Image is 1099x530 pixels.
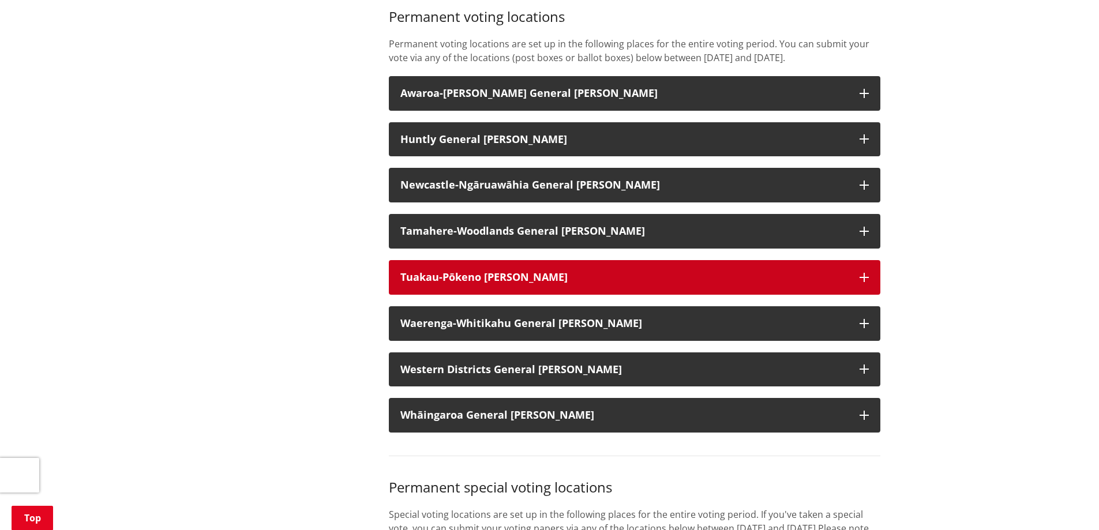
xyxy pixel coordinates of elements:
[389,9,880,25] h3: Permanent voting locations
[389,398,880,433] button: Whāingaroa General [PERSON_NAME]
[389,306,880,341] button: Waerenga-Whitikahu General [PERSON_NAME]
[400,178,660,191] strong: Newcastle-Ngāruawāhia General [PERSON_NAME]
[389,479,880,496] h3: Permanent special voting locations
[389,122,880,157] button: Huntly General [PERSON_NAME]
[400,362,622,376] strong: Western Districts General [PERSON_NAME]
[389,168,880,202] button: Newcastle-Ngāruawāhia General [PERSON_NAME]
[400,316,642,330] strong: Waerenga-Whitikahu General [PERSON_NAME]
[400,224,645,238] strong: Tamahere-Woodlands General [PERSON_NAME]
[389,352,880,387] button: Western Districts General [PERSON_NAME]
[400,408,594,422] strong: Whāingaroa General [PERSON_NAME]
[12,506,53,530] a: Top
[400,134,848,145] h3: Huntly General [PERSON_NAME]
[1046,482,1087,523] iframe: Messenger Launcher
[389,260,880,295] button: Tuakau-Pōkeno [PERSON_NAME]
[400,272,848,283] h3: Tuakau-Pōkeno [PERSON_NAME]
[389,214,880,249] button: Tamahere-Woodlands General [PERSON_NAME]
[389,76,880,111] button: Awaroa-[PERSON_NAME] General [PERSON_NAME]
[389,37,880,65] p: Permanent voting locations are set up in the following places for the entire voting period. You c...
[400,88,848,99] h3: Awaroa-[PERSON_NAME] General [PERSON_NAME]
